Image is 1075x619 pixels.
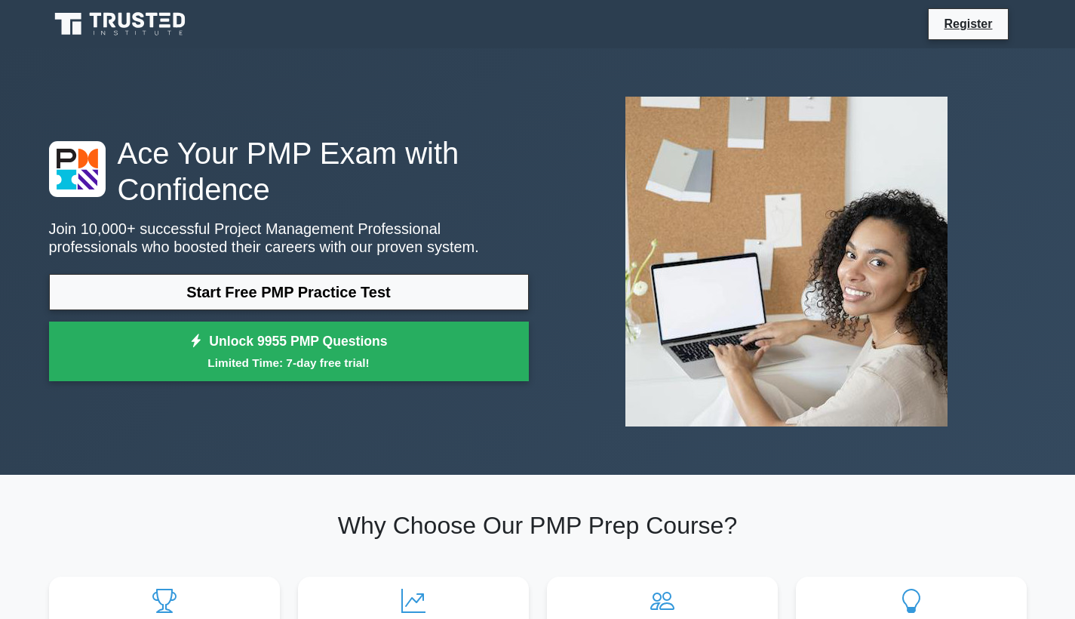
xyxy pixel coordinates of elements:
h1: Ace Your PMP Exam with Confidence [49,135,529,208]
a: Register [935,14,1001,33]
a: Start Free PMP Practice Test [49,274,529,310]
a: Unlock 9955 PMP QuestionsLimited Time: 7-day free trial! [49,322,529,382]
small: Limited Time: 7-day free trial! [68,354,510,371]
h2: Why Choose Our PMP Prep Course? [49,511,1027,540]
p: Join 10,000+ successful Project Management Professional professionals who boosted their careers w... [49,220,529,256]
